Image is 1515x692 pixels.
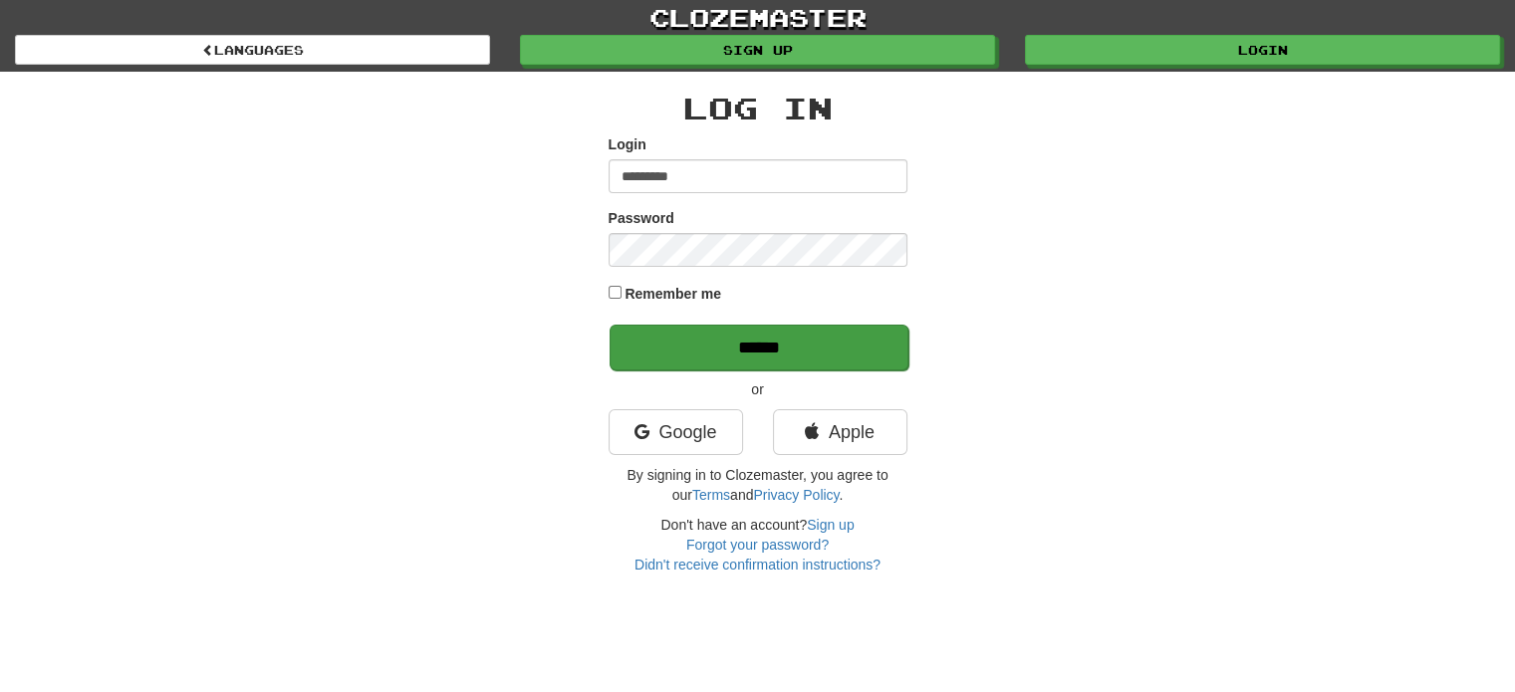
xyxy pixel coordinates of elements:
[609,409,743,455] a: Google
[692,487,730,503] a: Terms
[15,35,490,65] a: Languages
[609,465,907,505] p: By signing in to Clozemaster, you agree to our and .
[686,537,829,553] a: Forgot your password?
[753,487,839,503] a: Privacy Policy
[625,284,721,304] label: Remember me
[609,208,674,228] label: Password
[520,35,995,65] a: Sign up
[807,517,854,533] a: Sign up
[609,134,646,154] label: Login
[773,409,907,455] a: Apple
[609,92,907,124] h2: Log In
[609,515,907,575] div: Don't have an account?
[634,557,881,573] a: Didn't receive confirmation instructions?
[609,379,907,399] p: or
[1025,35,1500,65] a: Login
